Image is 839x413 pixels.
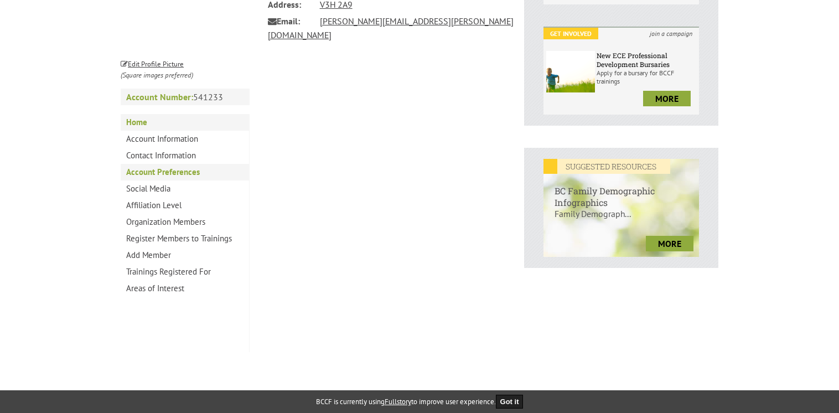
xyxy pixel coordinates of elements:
em: SUGGESTED RESOURCES [543,159,670,174]
a: Affiliation Level [121,197,249,214]
a: Account Preferences [121,164,249,180]
a: Organization Members [121,214,249,230]
p: Family Demograph... [543,208,699,230]
small: Edit Profile Picture [121,59,184,69]
a: Edit Profile Picture [121,58,184,69]
span: Email [268,13,312,29]
a: Fullstory [385,397,411,406]
a: Contact Information [121,147,249,164]
a: Areas of Interest [121,280,249,297]
i: join a campaign [643,28,699,39]
a: [PERSON_NAME][EMAIL_ADDRESS][PERSON_NAME][DOMAIN_NAME] [268,16,514,40]
a: Social Media [121,180,249,197]
a: more [643,91,691,106]
p: 541233 [121,89,250,105]
a: Trainings Registered For [121,264,249,280]
h6: BC Family Demographic Infographics [543,174,699,208]
button: Got it [496,395,524,409]
i: (Square images preferred) [121,70,193,80]
p: Apply for a bursary for BCCF trainings [597,69,696,85]
a: Add Member [121,247,249,264]
em: Get Involved [543,28,598,39]
a: more [646,236,693,251]
strong: Account Number: [126,91,193,102]
a: Home [121,114,249,131]
a: Account Information [121,131,249,147]
h6: New ECE Professional Development Bursaries [597,51,696,69]
a: Register Members to Trainings [121,230,249,247]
